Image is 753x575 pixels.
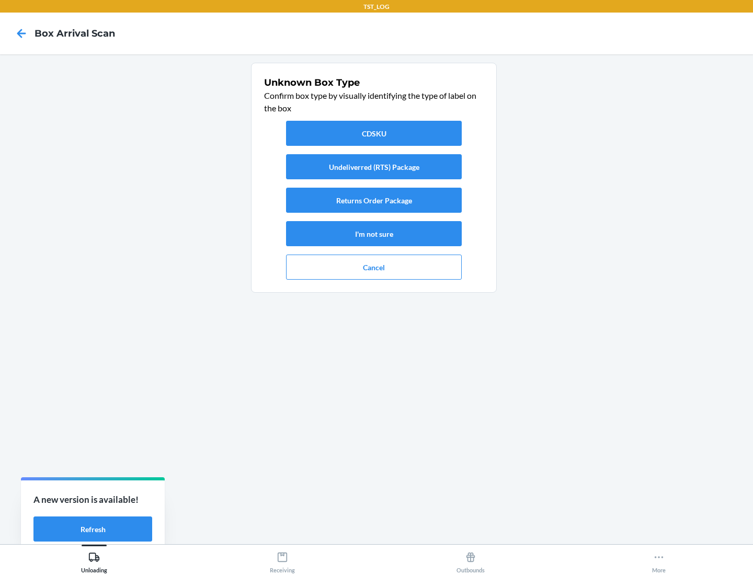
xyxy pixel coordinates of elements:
[33,516,152,542] button: Refresh
[81,547,107,573] div: Unloading
[188,545,376,573] button: Receiving
[286,188,462,213] button: Returns Order Package
[286,221,462,246] button: I'm not sure
[264,89,484,114] p: Confirm box type by visually identifying the type of label on the box
[33,493,152,507] p: A new version is available!
[457,547,485,573] div: Outbounds
[286,255,462,280] button: Cancel
[286,154,462,179] button: Undeliverred (RTS) Package
[652,547,666,573] div: More
[565,545,753,573] button: More
[286,121,462,146] button: CDSKU
[35,27,115,40] h4: Box Arrival Scan
[264,76,484,89] h1: Unknown Box Type
[363,2,390,11] p: TST_LOG
[376,545,565,573] button: Outbounds
[270,547,295,573] div: Receiving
